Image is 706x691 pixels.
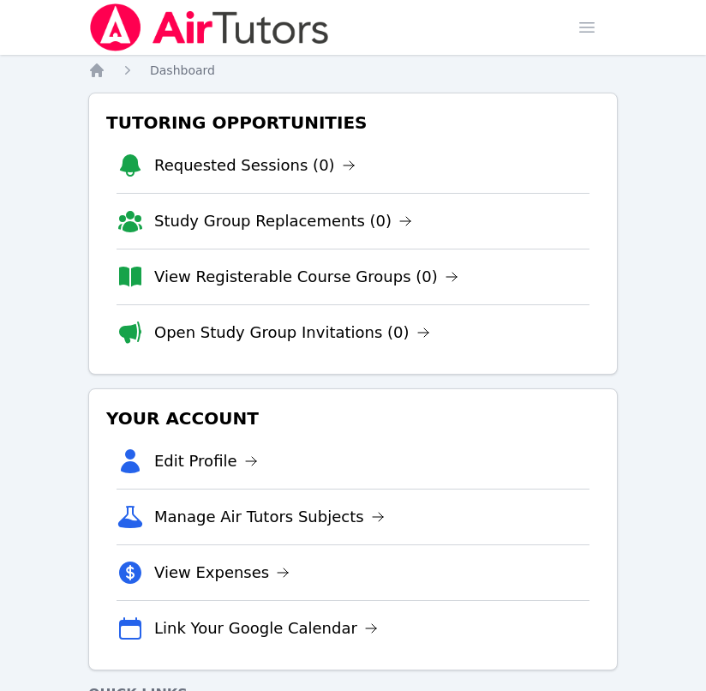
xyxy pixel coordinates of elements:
nav: Breadcrumb [88,62,618,79]
a: Link Your Google Calendar [154,616,378,640]
h3: Tutoring Opportunities [103,107,603,138]
a: Edit Profile [154,449,258,473]
a: Requested Sessions (0) [154,153,356,177]
a: View Expenses [154,561,290,585]
span: Dashboard [150,63,215,77]
a: Manage Air Tutors Subjects [154,505,385,529]
a: Dashboard [150,62,215,79]
img: Air Tutors [88,3,331,51]
a: View Registerable Course Groups (0) [154,265,458,289]
a: Open Study Group Invitations (0) [154,321,430,345]
h3: Your Account [103,403,603,434]
a: Study Group Replacements (0) [154,209,412,233]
